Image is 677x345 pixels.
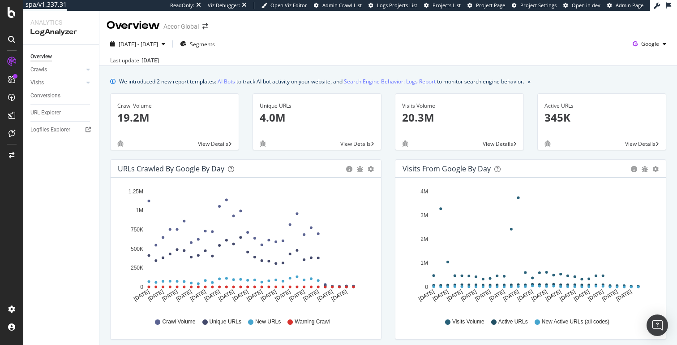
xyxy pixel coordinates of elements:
a: Open in dev [563,2,600,9]
text: [DATE] [502,288,520,302]
div: Conversions [30,91,60,100]
div: URLs Crawled by Google by day [118,164,224,173]
text: [DATE] [260,288,278,302]
text: [DATE] [302,288,320,302]
text: [DATE] [587,288,605,302]
text: [DATE] [573,288,591,302]
p: 345K [544,110,659,125]
text: [DATE] [147,288,165,302]
a: Search Engine Behavior: Logs Report [344,77,436,86]
text: 1.25M [129,188,143,195]
span: View Details [340,140,371,148]
text: [DATE] [417,288,435,302]
div: bug [117,140,124,147]
div: bug [357,166,363,172]
text: 2M [420,236,428,242]
div: arrow-right-arrow-left [202,23,208,30]
span: Admin Page [616,2,643,9]
div: info banner [110,77,666,86]
span: View Details [625,140,656,148]
span: Active URLs [498,318,528,326]
div: Visits Volume [402,102,517,110]
div: circle-info [346,166,352,172]
text: [DATE] [544,288,562,302]
a: Crawls [30,65,84,74]
div: bug [260,140,266,147]
text: 1M [136,208,143,214]
text: [DATE] [288,288,306,302]
span: Projects List [433,2,461,9]
text: [DATE] [330,288,348,302]
text: 250K [131,265,143,271]
div: Logfiles Explorer [30,125,70,135]
a: Open Viz Editor [261,2,307,9]
text: [DATE] [488,288,506,302]
a: Overview [30,52,93,61]
text: 1M [420,260,428,266]
div: A chart. [403,185,659,310]
text: [DATE] [217,288,235,302]
a: Visits [30,78,84,87]
text: 0 [140,284,143,290]
text: [DATE] [516,288,534,302]
div: circle-info [631,166,637,172]
div: ReadOnly: [170,2,194,9]
span: Warning Crawl [295,318,330,326]
div: Viz Debugger: [208,2,240,9]
div: Overview [30,52,52,61]
span: New Active URLs (all codes) [542,318,609,326]
text: [DATE] [231,288,249,302]
button: Segments [176,37,219,51]
span: New URLs [255,318,281,326]
span: [DATE] - [DATE] [119,40,158,48]
span: Admin Crawl List [322,2,362,9]
text: [DATE] [432,288,450,302]
text: [DATE] [474,288,492,302]
span: Project Settings [520,2,557,9]
div: gear [652,166,659,172]
text: 0 [425,284,428,290]
span: Project Page [476,2,505,9]
a: Project Page [467,2,505,9]
p: 19.2M [117,110,232,125]
span: View Details [483,140,513,148]
div: Analytics [30,18,92,27]
div: Visits from Google by day [403,164,491,173]
div: Open Intercom Messenger [647,314,668,336]
button: close banner [526,75,533,88]
text: [DATE] [531,288,548,302]
button: Google [629,37,670,51]
div: gear [368,166,374,172]
div: Crawls [30,65,47,74]
text: [DATE] [446,288,463,302]
a: Project Settings [512,2,557,9]
span: Open Viz Editor [270,2,307,9]
text: [DATE] [316,288,334,302]
span: Crawl Volume [162,318,195,326]
text: [DATE] [161,288,179,302]
text: [DATE] [601,288,619,302]
text: 750K [131,227,143,233]
a: URL Explorer [30,108,93,118]
text: [DATE] [175,288,193,302]
div: bug [402,140,408,147]
a: Logs Projects List [368,2,417,9]
div: Overview [107,18,160,33]
text: [DATE] [133,288,150,302]
text: [DATE] [189,288,207,302]
div: Crawl Volume [117,102,232,110]
svg: A chart. [118,185,374,310]
a: AI Bots [218,77,235,86]
span: Segments [190,40,215,48]
text: 500K [131,246,143,252]
text: [DATE] [559,288,577,302]
a: Projects List [424,2,461,9]
text: [DATE] [274,288,292,302]
span: Open in dev [572,2,600,9]
a: Admin Crawl List [314,2,362,9]
div: bug [642,166,648,172]
p: 20.3M [402,110,517,125]
a: Conversions [30,91,93,100]
div: Visits [30,78,44,87]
